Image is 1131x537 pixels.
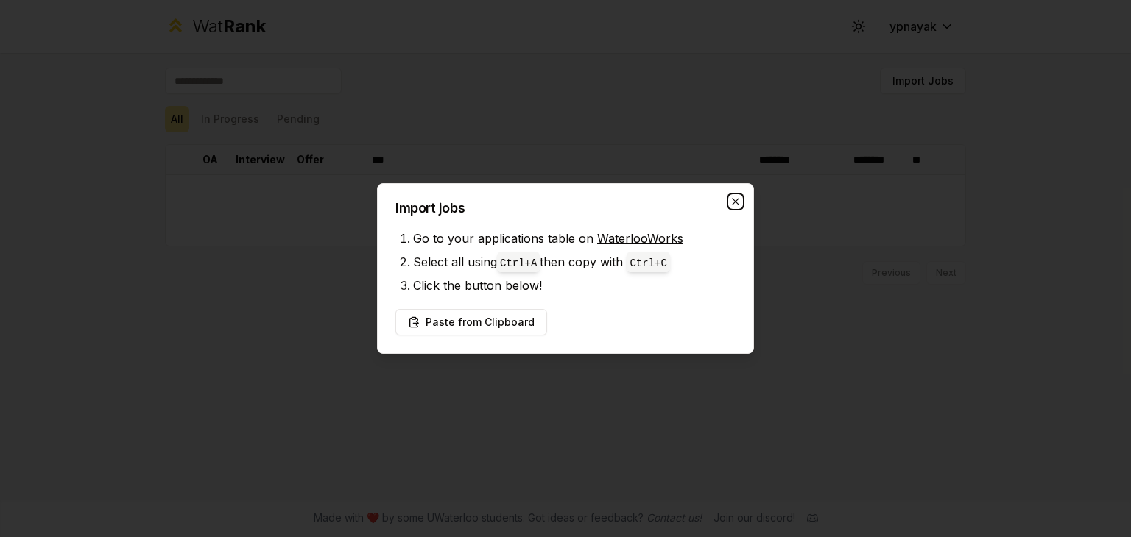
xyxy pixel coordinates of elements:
li: Click the button below! [413,274,736,297]
li: Select all using then copy with [413,250,736,274]
li: Go to your applications table on [413,227,736,250]
a: WaterlooWorks [597,231,683,246]
button: Paste from Clipboard [395,309,547,335]
code: Ctrl+ A [500,257,537,269]
code: Ctrl+ C [630,257,666,269]
h2: Import jobs [395,202,736,215]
